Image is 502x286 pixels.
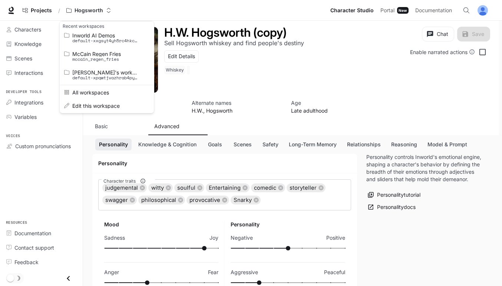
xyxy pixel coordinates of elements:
[72,38,139,43] p: default-xxgsyt4yh5rc4hkcg0yq1g
[72,57,139,62] p: mccain_regen_fries
[61,87,152,98] a: All workspaces
[61,100,152,112] a: All workspaces
[72,90,139,95] span: All workspaces
[72,75,139,80] p: default-xpqwtjvazhrab4pylkohjq
[72,51,139,57] span: McCain Regen Fries
[72,33,139,38] span: Inworld AI Demos
[72,103,139,109] span: Edit this workspace
[72,70,139,75] span: [PERSON_NAME]'s workspace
